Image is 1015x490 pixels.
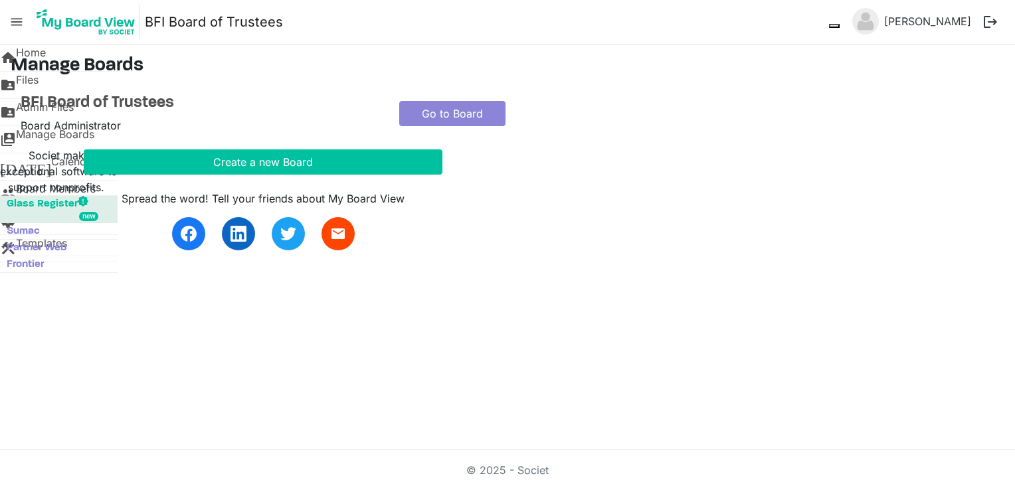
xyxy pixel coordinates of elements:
[33,5,139,39] img: My Board View Logo
[145,9,283,35] a: BFI Board of Trustees
[21,119,121,132] span: Board Administrator
[399,101,506,126] a: Go to Board
[879,8,976,35] a: [PERSON_NAME]
[16,126,94,153] span: Manage Boards
[33,5,145,39] a: My Board View Logo
[11,55,1004,78] h3: Manage Boards
[84,149,442,175] button: Create a new Board
[330,226,346,242] span: email
[852,8,879,35] img: no-profile-picture.svg
[21,94,379,113] a: BFI Board of Trustees
[231,226,246,242] img: linkedin.svg
[976,8,1004,36] button: logout
[16,72,39,98] span: Files
[4,9,29,35] span: menu
[322,217,355,250] a: email
[466,463,549,477] a: © 2025 - Societ
[84,191,442,206] div: Spread the word! Tell your friends about My Board View
[280,226,296,242] img: twitter.svg
[16,44,46,71] span: Home
[181,226,197,242] img: facebook.svg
